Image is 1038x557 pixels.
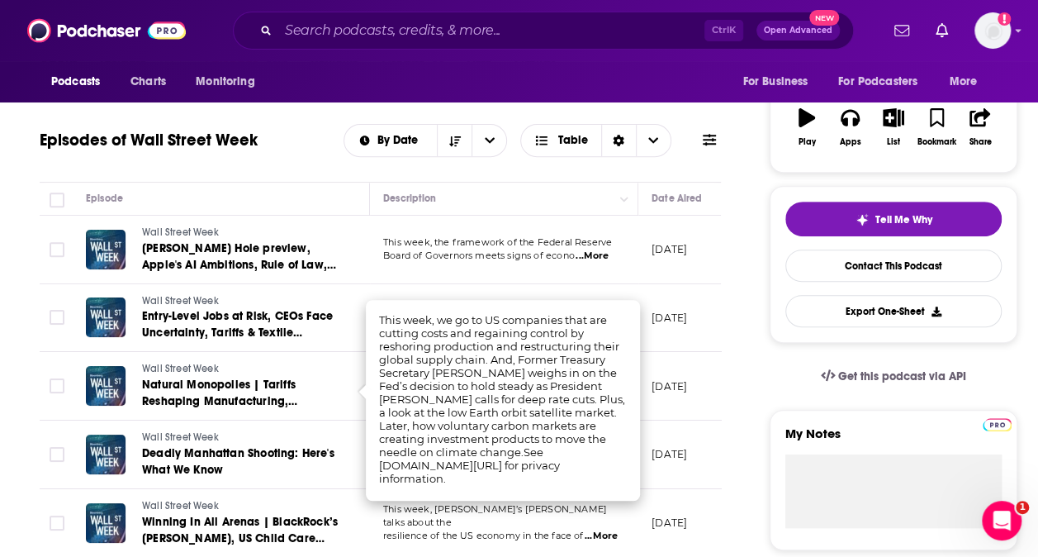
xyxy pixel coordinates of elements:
[50,310,64,325] span: Toggle select row
[915,98,958,157] button: Bookmark
[785,250,1002,282] a: Contact This Podcast
[142,446,334,477] span: Deadly Manhattan Shooting: Here's What We Know
[344,124,508,157] h2: Choose List sort
[383,530,583,541] span: resilience of the US economy in the face of
[785,98,828,157] button: Play
[785,295,1002,327] button: Export One-Sheet
[278,17,704,44] input: Search podcasts, credits, & more...
[875,213,932,226] span: Tell Me Why
[827,66,941,98] button: open menu
[40,66,121,98] button: open menu
[142,240,340,274] a: [PERSON_NAME] Hole preview, Apple's AI Ambitions, Rule of Law, New Housing Investors
[520,124,671,157] button: Choose View
[142,363,219,374] span: Wall Street Week
[799,137,816,147] div: Play
[383,250,575,261] span: Board of Governors meets signs of econo
[142,294,340,309] a: Wall Street Week
[983,418,1012,431] img: Podchaser Pro
[142,431,219,443] span: Wall Street Week
[983,416,1012,431] a: Pro website
[120,66,176,98] a: Charts
[86,188,123,208] div: Episode
[856,213,869,226] img: tell me why sparkle
[142,445,340,478] a: Deadly Manhattan Shooting: Here's What We Know
[974,12,1011,49] button: Show profile menu
[828,98,871,157] button: Apps
[809,10,839,26] span: New
[142,241,336,288] span: [PERSON_NAME] Hole preview, Apple's AI Ambitions, Rule of Law, New Housing Investors
[40,130,258,150] h1: Episodes of Wall Street Week
[785,202,1002,236] button: tell me why sparkleTell Me Why
[558,135,588,146] span: Table
[437,125,472,156] button: Sort Direction
[383,188,436,208] div: Description
[764,26,832,35] span: Open Advanced
[969,137,991,147] div: Share
[184,66,276,98] button: open menu
[887,137,900,147] div: List
[50,242,64,257] span: Toggle select row
[142,226,219,238] span: Wall Street Week
[998,12,1011,26] svg: Add a profile image
[838,70,917,93] span: For Podcasters
[142,500,219,512] span: Wall Street Week
[130,70,166,93] span: Charts
[142,377,340,410] a: Natural Monopolies | Tariffs Reshaping Manufacturing, [DEMOGRAPHIC_DATA] Treasury Secretary [PERS...
[585,530,618,543] span: ...More
[142,226,340,240] a: Wall Street Week
[808,356,979,397] a: Get this podcast via API
[756,21,840,40] button: Open AdvancedNew
[917,137,956,147] div: Bookmark
[377,135,424,146] span: By Date
[50,378,64,393] span: Toggle select row
[27,15,186,46] img: Podchaser - Follow, Share and Rate Podcasts
[840,137,861,147] div: Apps
[785,426,1002,455] label: My Notes
[601,125,636,156] div: Sort Direction
[614,189,634,209] button: Column Actions
[704,20,743,41] span: Ctrl K
[652,516,687,530] p: [DATE]
[50,516,64,531] span: Toggle select row
[872,98,915,157] button: List
[142,362,340,377] a: Wall Street Week
[383,503,607,528] span: This week, [PERSON_NAME]’s [PERSON_NAME] talks about the
[838,369,966,383] span: Get this podcast via API
[142,308,340,341] a: Entry-Level Jobs at Risk, CEOs Face Uncertainty, Tariffs & Textile Companies, Powering Data Centers
[196,70,254,93] span: Monitoring
[379,313,625,485] span: This week, we go to US companies that are cutting costs and regaining control by reshoring produc...
[974,12,1011,49] span: Logged in as cgiron
[982,501,1021,540] iframe: Intercom live chat
[142,499,340,514] a: Wall Street Week
[652,242,687,256] p: [DATE]
[652,447,687,461] p: [DATE]
[142,309,337,356] span: Entry-Level Jobs at Risk, CEOs Face Uncertainty, Tariffs & Textile Companies, Powering Data Centers
[652,188,702,208] div: Date Aired
[233,12,854,50] div: Search podcasts, credits, & more...
[731,66,828,98] button: open menu
[1016,501,1029,514] span: 1
[929,17,955,45] a: Show notifications dropdown
[50,447,64,462] span: Toggle select row
[142,514,340,547] a: Winning In All Arenas | BlackRock’s [PERSON_NAME], US Child Care Crisis, FIFA in [GEOGRAPHIC_DATA]
[576,250,609,263] span: ...More
[142,295,219,307] span: Wall Street Week
[652,311,687,325] p: [DATE]
[938,66,998,98] button: open menu
[142,431,340,445] a: Wall Street Week
[888,17,916,45] a: Show notifications dropdown
[383,236,612,248] span: This week, the framework of the Federal Reserve
[959,98,1002,157] button: Share
[142,378,315,474] span: Natural Monopolies | Tariffs Reshaping Manufacturing, [DEMOGRAPHIC_DATA] Treasury Secretary [PERS...
[742,70,808,93] span: For Business
[472,125,506,156] button: open menu
[950,70,978,93] span: More
[51,70,100,93] span: Podcasts
[652,379,687,393] p: [DATE]
[974,12,1011,49] img: User Profile
[344,135,438,146] button: open menu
